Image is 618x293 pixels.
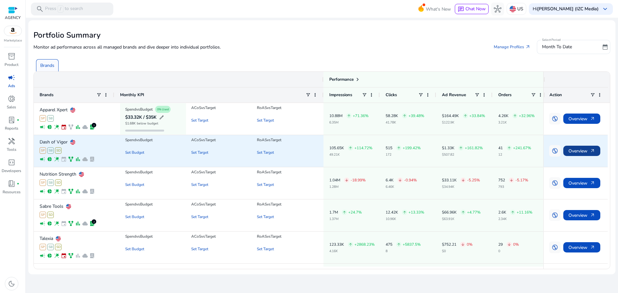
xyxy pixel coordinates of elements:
[140,234,153,239] span: Budget
[590,245,595,250] span: arrow_outward
[498,250,519,253] p: 0
[386,178,394,182] p: 6.4K
[89,188,95,194] span: lab_profile
[386,146,392,150] p: 515
[17,119,19,121] span: fiber_manual_record
[82,124,88,130] span: cloud
[47,179,54,186] span: SB
[40,172,76,177] p: Nutrition Strength
[125,178,144,191] a: Set Budget
[549,209,561,221] button: swap_vertical_circle
[40,108,68,112] p: Apparel Xpert
[201,137,205,142] span: vs
[498,92,511,98] span: Orders
[465,146,483,150] p: +161.82%
[89,124,95,130] span: lab_profile
[47,188,52,194] span: pie_chart
[590,180,595,186] span: arrow_outward
[568,112,595,125] span: Overview
[40,156,45,162] span: campaign
[510,178,513,182] span: arrow_downward
[329,217,362,221] p: 1.37M
[2,168,21,174] p: Developers
[68,156,74,162] span: family_history
[54,156,60,162] span: wand_stars
[61,253,67,259] span: event
[351,178,366,182] p: -18.99%
[61,221,67,226] span: event
[61,124,67,130] span: event
[191,105,201,110] span: ACoS
[68,124,74,130] span: family_history
[498,217,532,221] p: 2.34K
[205,137,216,142] span: Target
[125,146,144,159] a: Set Budget
[329,114,342,118] p: 10.88M
[498,178,505,182] p: 752
[70,140,75,145] img: us.svg
[140,137,153,142] span: Budget
[329,153,372,156] p: 49.21K
[191,210,208,224] a: Set Target
[125,234,136,239] span: Spend
[426,4,451,15] span: What's New
[257,114,274,127] a: Set Target
[191,266,201,271] span: ACoS
[125,210,144,224] a: Set Budget
[201,169,205,175] span: vs
[397,243,401,246] span: arrow_upward
[191,234,201,239] span: ACoS
[329,210,338,214] p: 1.7M
[5,125,18,131] p: Reports
[136,137,140,142] span: vs
[347,114,351,118] span: arrow_upward
[461,243,465,246] span: arrow_downward
[55,147,61,154] span: SD
[54,253,60,259] span: wand_stars
[257,137,267,142] span: RoAS
[55,244,61,250] span: SD
[47,156,52,162] span: pie_chart
[398,178,402,182] span: arrow_downward
[525,44,530,50] span: arrow_outward
[348,210,362,214] p: +24.7%
[140,169,153,175] span: Budget
[507,243,511,246] span: arrow_downward
[513,114,517,118] span: arrow_upward
[89,221,95,226] span: lab_profile
[461,178,465,182] span: arrow_downward
[386,121,424,124] p: 41.78K
[40,221,45,226] span: campaign
[542,44,572,50] span: Month To Date
[329,250,375,253] p: 4.16K
[403,146,421,150] p: +199.42%
[40,62,54,69] p: Brands
[75,124,81,130] span: bar_chart
[515,178,528,182] p: -5.17%
[140,202,153,207] span: Budget
[590,213,595,218] span: arrow_outward
[467,243,473,246] p: 0%
[386,153,421,156] p: 172
[408,114,424,118] p: +39.48%
[563,210,600,220] button: Overviewarrow_outward
[3,189,21,195] p: Resources
[159,115,164,120] span: edit
[464,114,467,118] span: arrow_upward
[40,179,46,186] span: SP
[191,202,201,207] span: ACoS
[257,202,267,207] span: RoAS
[267,137,271,142] span: vs
[205,169,216,175] span: Target
[40,244,46,250] span: SP
[191,178,208,191] a: Set Target
[353,114,369,118] p: +71.36%
[329,77,354,82] span: Performance
[549,177,561,189] button: swap_vertical_circle
[136,202,140,207] span: vs
[125,115,156,120] h5: $33.32K / $35K
[404,178,417,182] p: -0.94%
[40,92,53,98] span: Brands
[8,52,15,60] span: inventory_2
[257,243,274,256] a: Set Target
